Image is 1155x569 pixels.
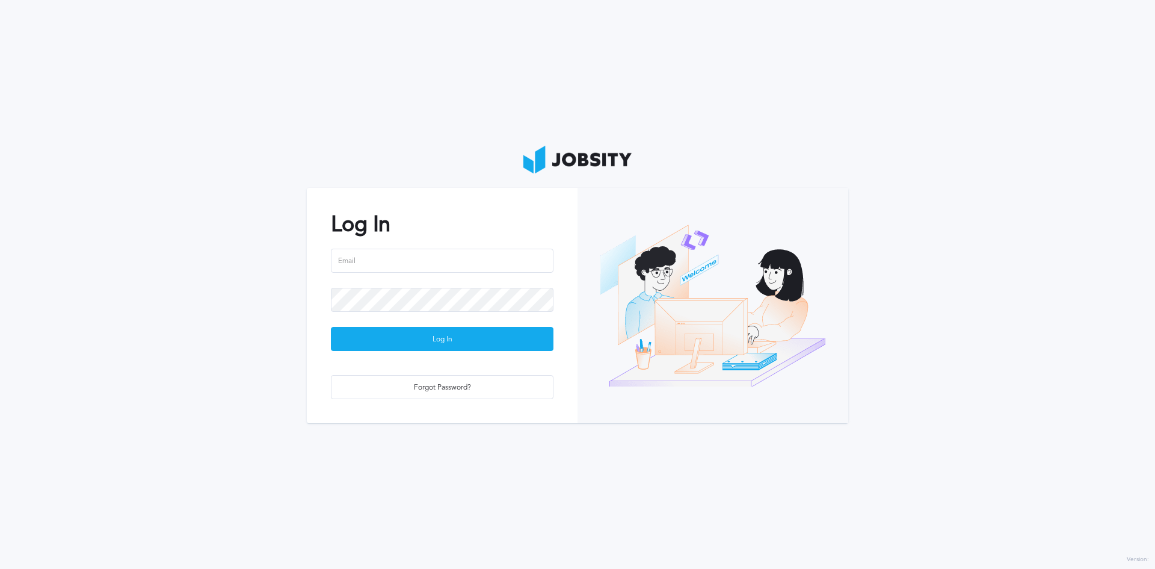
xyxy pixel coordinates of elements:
label: Version: [1127,556,1149,564]
button: Log In [331,327,553,351]
h2: Log In [331,212,553,237]
input: Email [331,249,553,273]
div: Forgot Password? [331,376,553,400]
button: Forgot Password? [331,375,553,399]
div: Log In [331,328,553,352]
